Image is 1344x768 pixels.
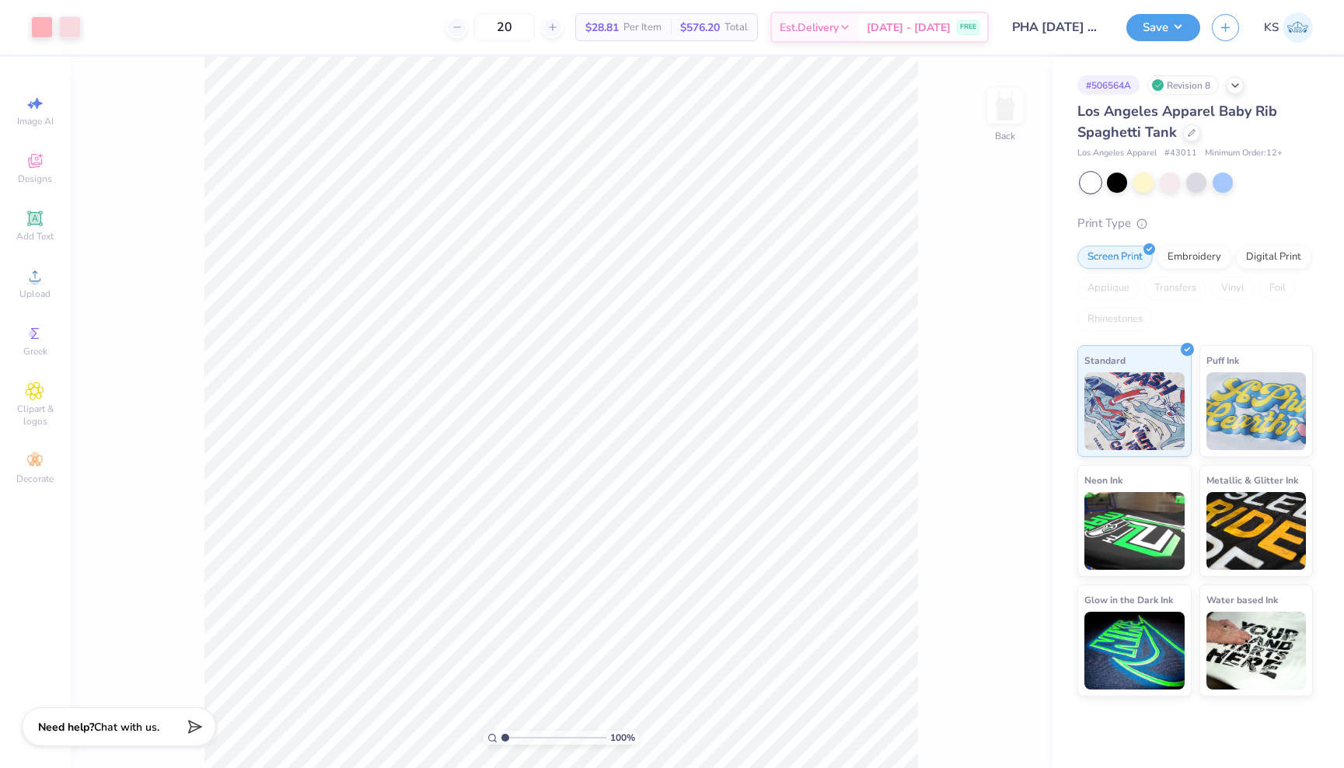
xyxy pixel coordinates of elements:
[1206,612,1307,689] img: Water based Ink
[19,288,51,300] span: Upload
[995,129,1015,143] div: Back
[1144,277,1206,300] div: Transfers
[1084,472,1122,488] span: Neon Ink
[1206,372,1307,450] img: Puff Ink
[1077,75,1140,95] div: # 506564A
[8,403,62,428] span: Clipart & logos
[1164,147,1197,160] span: # 43011
[680,19,720,36] span: $576.20
[1211,277,1255,300] div: Vinyl
[1084,592,1173,608] span: Glow in the Dark Ink
[1077,215,1313,232] div: Print Type
[1264,19,1279,37] span: KS
[1084,372,1185,450] img: Standard
[960,22,976,33] span: FREE
[38,720,94,735] strong: Need help?
[1205,147,1283,160] span: Minimum Order: 12 +
[623,19,662,36] span: Per Item
[16,473,54,485] span: Decorate
[1077,147,1157,160] span: Los Angeles Apparel
[1157,246,1231,269] div: Embroidery
[1126,14,1200,41] button: Save
[1236,246,1311,269] div: Digital Print
[1264,12,1313,43] a: KS
[610,731,635,745] span: 100 %
[16,230,54,243] span: Add Text
[585,19,619,36] span: $28.81
[17,115,54,127] span: Image AI
[1084,612,1185,689] img: Glow in the Dark Ink
[1077,102,1277,141] span: Los Angeles Apparel Baby Rib Spaghetti Tank
[1084,352,1126,368] span: Standard
[23,345,47,358] span: Greek
[1077,277,1140,300] div: Applique
[1147,75,1219,95] div: Revision 8
[867,19,951,36] span: [DATE] - [DATE]
[1283,12,1313,43] img: Kelly Sherak
[1206,492,1307,570] img: Metallic & Glitter Ink
[1206,352,1239,368] span: Puff Ink
[1077,308,1153,331] div: Rhinestones
[724,19,748,36] span: Total
[990,90,1021,121] img: Back
[780,19,839,36] span: Est. Delivery
[474,13,535,41] input: – –
[1259,277,1296,300] div: Foil
[1206,472,1298,488] span: Metallic & Glitter Ink
[18,173,52,185] span: Designs
[1084,492,1185,570] img: Neon Ink
[1206,592,1278,608] span: Water based Ink
[1077,246,1153,269] div: Screen Print
[94,720,159,735] span: Chat with us.
[1000,12,1115,43] input: Untitled Design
